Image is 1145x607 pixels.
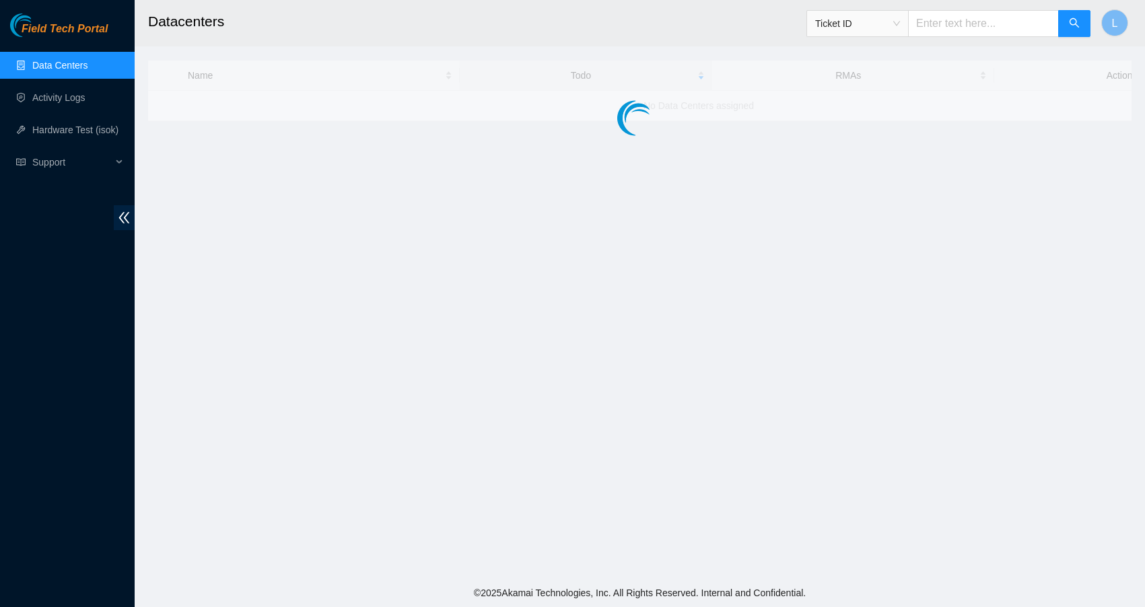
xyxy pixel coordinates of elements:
span: L [1112,15,1118,32]
span: Support [32,149,112,176]
span: double-left [114,205,135,230]
a: Activity Logs [32,92,85,103]
input: Enter text here... [908,10,1059,37]
span: read [16,157,26,167]
footer: © 2025 Akamai Technologies, Inc. All Rights Reserved. Internal and Confidential. [135,579,1145,607]
button: search [1058,10,1090,37]
a: Hardware Test (isok) [32,124,118,135]
span: Field Tech Portal [22,23,108,36]
span: Ticket ID [815,13,900,34]
a: Data Centers [32,60,88,71]
a: Akamai TechnologiesField Tech Portal [10,24,108,42]
img: Akamai Technologies [10,13,68,37]
button: L [1101,9,1128,36]
span: search [1069,17,1080,30]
